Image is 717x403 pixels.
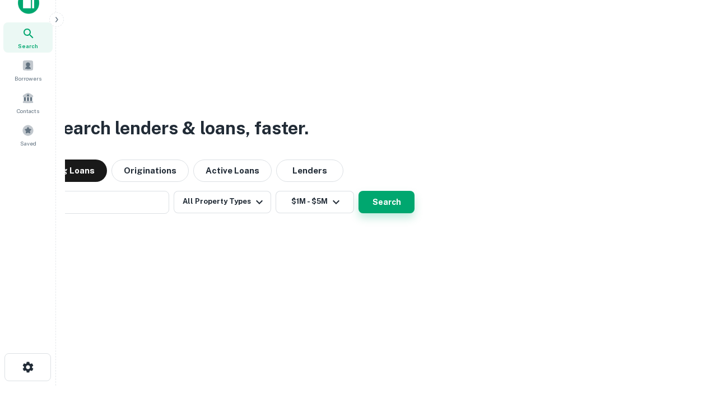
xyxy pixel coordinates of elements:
[174,191,271,213] button: All Property Types
[15,74,41,83] span: Borrowers
[51,115,309,142] h3: Search lenders & loans, faster.
[661,278,717,331] iframe: Chat Widget
[358,191,415,213] button: Search
[18,41,38,50] span: Search
[276,160,343,182] button: Lenders
[20,139,36,148] span: Saved
[276,191,354,213] button: $1M - $5M
[3,55,53,85] a: Borrowers
[3,87,53,118] a: Contacts
[111,160,189,182] button: Originations
[17,106,39,115] span: Contacts
[3,22,53,53] a: Search
[3,120,53,150] a: Saved
[193,160,272,182] button: Active Loans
